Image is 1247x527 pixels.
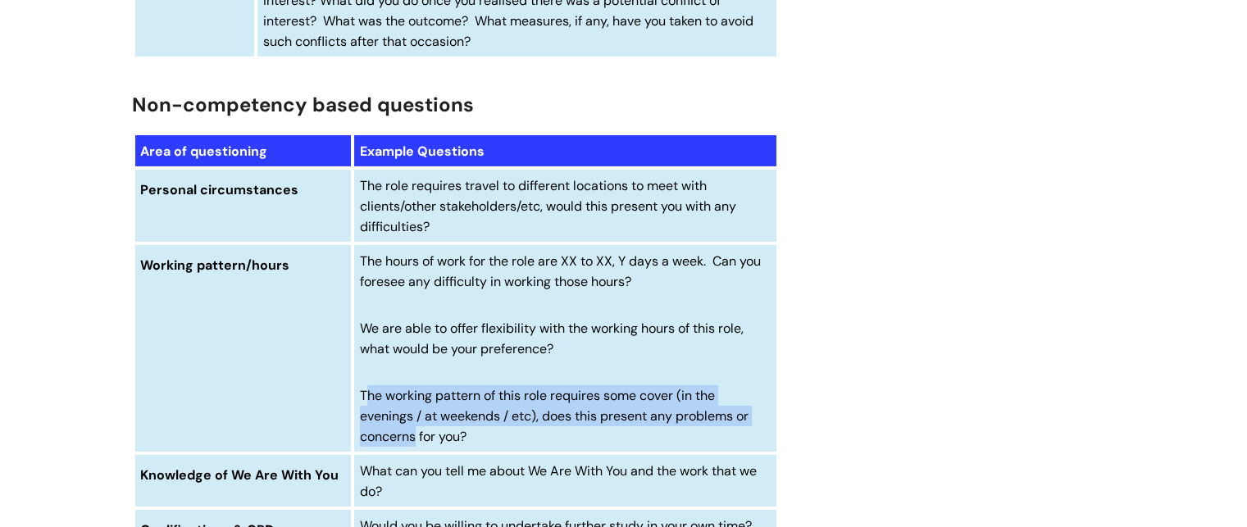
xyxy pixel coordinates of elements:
[360,462,757,500] span: What can you tell me about We Are With You and the work that we do?
[132,92,474,117] span: Non-competency based questions
[140,181,298,198] span: Personal circumstances
[360,177,736,235] span: The role requires travel to different locations to meet with clients/other stakeholders/etc, woul...
[140,466,339,484] span: Knowledge of We Are With You
[360,320,744,357] span: We are able to offer flexibility with the working hours of this role, what would be your preference?
[140,257,289,274] span: Working pattern/hours
[360,252,761,290] span: The hours of work for the role are XX to XX, Y days a week. Can you foresee any difficulty in wor...
[140,143,267,160] span: Area of questioning
[360,143,485,160] span: Example Questions
[360,387,749,445] span: The working pattern of this role requires some cover (in the evenings / at weekends / etc), does ...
